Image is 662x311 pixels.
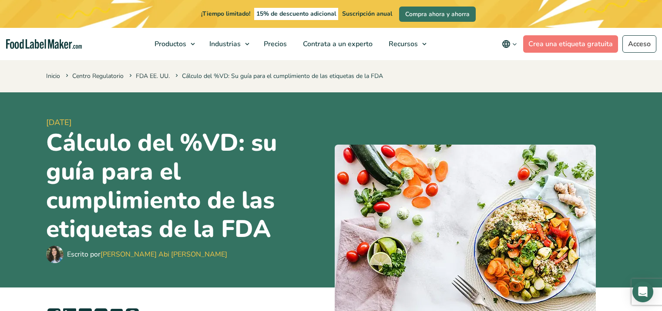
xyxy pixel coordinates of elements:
font: [DATE] [46,117,72,128]
a: Precios [256,28,293,60]
div: Open Intercom Messenger [632,281,653,302]
font: Cálculo del %VD: Su guía para el cumplimiento de las etiquetas de la FDA [182,72,383,80]
a: Industrias [202,28,254,60]
font: ¡Tiempo limitado! [201,10,250,18]
font: Productos [155,39,186,49]
a: Compra ahora y ahorra [399,7,476,22]
a: Crea una etiqueta gratuita [523,35,618,53]
font: Suscripción anual [342,10,392,18]
font: Recursos [389,39,418,49]
a: Centro Regulatorio [72,72,124,80]
font: Crea una etiqueta gratuita [528,39,613,49]
a: Inicio [46,72,60,80]
font: Acceso [628,39,651,49]
a: [PERSON_NAME] Abi [PERSON_NAME] [101,250,227,259]
font: Compra ahora y ahorra [405,10,470,18]
a: Recursos [381,28,431,60]
font: 15% de descuento adicional [256,10,336,18]
img: Maria Abi Hanna - Creadora de etiquetas para alimentos [46,246,64,263]
font: Industrias [209,39,241,49]
a: Productos [147,28,199,60]
font: Escrito por [67,250,101,259]
a: Acceso [622,35,656,53]
font: Precios [264,39,287,49]
font: Contrata a un experto [303,39,373,49]
a: Contrata a un experto [295,28,379,60]
a: FDA EE. UU. [136,72,170,80]
font: Cálculo del %VD: su guía para el cumplimiento de las etiquetas de la FDA [46,126,277,245]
